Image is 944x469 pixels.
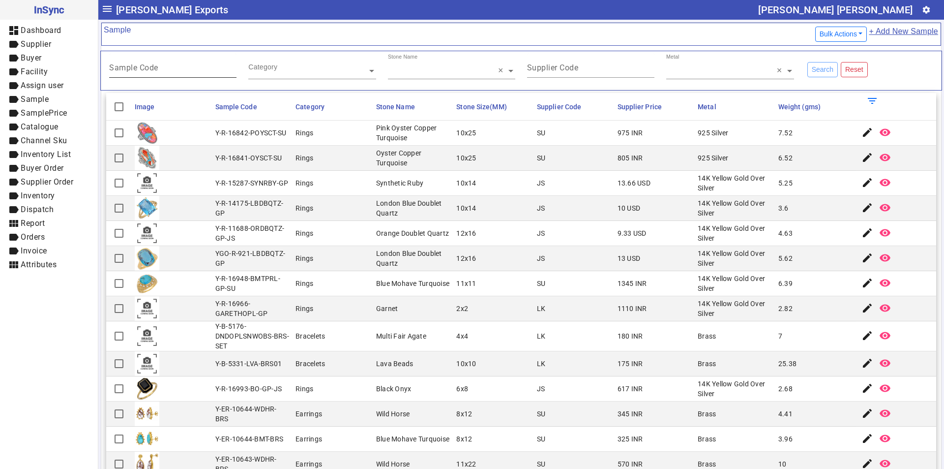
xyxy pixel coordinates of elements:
[698,103,716,111] span: Metal
[456,153,476,163] div: 10x25
[21,122,59,131] span: Catalogue
[8,107,20,119] mat-icon: label
[537,434,546,444] div: SU
[618,331,643,341] div: 180 INR
[21,260,57,269] span: Attributes
[618,228,647,238] div: 9.33 USD
[778,253,793,263] div: 5.62
[21,136,67,145] span: Channel Sku
[116,2,228,18] span: [PERSON_NAME] Exports
[618,384,643,394] div: 617 INR
[778,228,793,238] div: 4.63
[537,304,546,313] div: LK
[8,190,20,202] mat-icon: label
[698,299,772,318] div: 14K Yellow Gold Over Silver
[618,409,643,419] div: 345 INR
[295,409,322,419] div: Earrings
[21,246,47,255] span: Invoice
[8,162,20,174] mat-icon: label
[698,359,716,369] div: Brass
[8,94,20,105] mat-icon: label
[8,25,20,36] mat-icon: dashboard
[861,177,873,188] mat-icon: edit
[135,351,159,376] img: comingsoon.png
[295,253,313,263] div: Rings
[698,274,772,293] div: 14K Yellow Gold Over Silver
[376,304,398,313] div: Garnet
[8,52,20,64] mat-icon: label
[537,331,546,341] div: LK
[618,153,643,163] div: 805 INR
[8,135,20,147] mat-icon: label
[778,128,793,138] div: 7.52
[21,94,49,104] span: Sample
[376,178,424,188] div: Synthetic Ruby
[879,330,891,342] mat-icon: remove_red_eye
[215,299,290,318] div: Y-R-16966-GARETHOPL-GP
[777,66,785,76] span: Clear all
[698,153,729,163] div: 925 Silver
[778,178,793,188] div: 5.25
[537,253,545,263] div: JS
[866,95,878,107] mat-icon: filter_list
[135,271,159,296] img: db9be8d9-d0f2-4310-bbec-a832b673f956
[618,304,647,313] div: 1110 INR
[456,128,476,138] div: 10x25
[861,407,873,419] mat-icon: edit
[8,149,20,160] mat-icon: label
[456,384,468,394] div: 6x8
[376,198,451,218] div: London Blue Doublet Quartz
[8,176,20,188] mat-icon: label
[376,384,412,394] div: Black Onyx
[135,246,159,271] img: 66031402-d290-4b44-829c-76a945549c85
[376,228,449,238] div: Orange Doublet Quartz
[456,228,476,238] div: 12x16
[21,232,45,242] span: Orders
[21,150,71,159] span: Inventory List
[698,249,772,268] div: 14K Yellow Gold Over Silver
[8,218,20,229] mat-icon: view_module
[135,171,159,195] img: comingsoon.png
[21,53,42,63] span: Buyer
[8,2,90,18] span: InSync
[861,330,873,342] mat-icon: edit
[295,153,313,163] div: Rings
[21,219,45,228] span: Report
[135,324,159,348] img: comingsoon.png
[778,459,787,469] div: 10
[215,198,290,218] div: Y-R-14175-LBDBQTZ-GP
[537,279,546,288] div: SU
[215,153,282,163] div: Y-R-16841-OYSCT-SU
[135,196,159,220] img: dbc417dc-8d39-4e43-a049-47ddb1a99ae2
[698,128,729,138] div: 925 Silver
[21,39,51,49] span: Supplier
[376,279,449,288] div: Blue Mohave Turquoise
[388,53,417,61] div: Stone Name
[879,126,891,138] mat-icon: remove_red_eye
[456,359,476,369] div: 10x10
[537,459,546,469] div: SU
[376,249,451,268] div: London Blue Doublet Quartz
[135,376,159,401] img: 8b889667-9dde-4986-916d-74833ede7738
[135,121,159,145] img: 6ef10140-8166-4de9-b1f9-ca202a92d8bd
[21,177,73,187] span: Supplier Order
[456,331,468,341] div: 4x4
[861,302,873,314] mat-icon: edit
[861,202,873,214] mat-icon: edit
[778,409,793,419] div: 4.41
[21,191,55,200] span: Inventory
[922,5,931,14] mat-icon: settings
[778,384,793,394] div: 2.68
[8,204,20,216] mat-icon: label
[376,123,451,143] div: Pink Oyster Copper Turquoise
[618,128,643,138] div: 975 INR
[295,279,313,288] div: Rings
[778,331,782,341] div: 7
[295,459,322,469] div: Earrings
[879,407,891,419] mat-icon: remove_red_eye
[879,177,891,188] mat-icon: remove_red_eye
[861,433,873,444] mat-icon: edit
[879,202,891,214] mat-icon: remove_red_eye
[861,252,873,264] mat-icon: edit
[861,227,873,239] mat-icon: edit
